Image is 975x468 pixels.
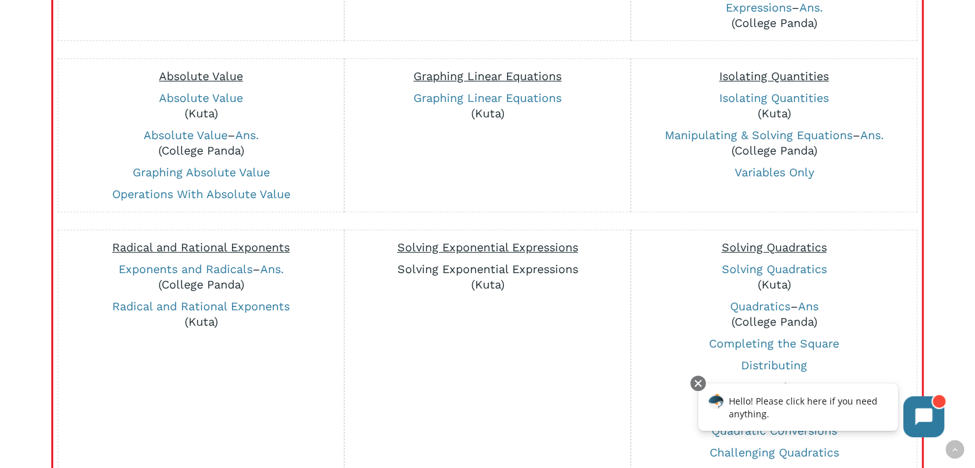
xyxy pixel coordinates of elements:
a: Manipulating & Solving Equations [664,128,852,142]
span: Isolating Quantities [719,69,829,83]
a: Absolute Value [144,128,228,142]
p: (Kuta) [65,90,337,121]
a: Expressions [725,1,791,14]
p: (Kuta) [65,299,337,330]
a: Completing the Square [709,337,839,350]
a: Ans [797,299,818,313]
a: Ans. [235,128,259,142]
a: Exponents and Radicals [119,262,253,276]
p: – (College Panda) [638,299,910,330]
a: Solving Quadratics [721,262,826,276]
a: Solving Exponential Expressions [397,262,578,276]
a: Ans. [260,262,284,276]
p: (Kuta) [638,90,910,121]
span: Absolute Value [159,69,243,83]
span: Solving Quadratics [721,240,826,254]
span: Solving Exponential Expressions [397,240,578,254]
a: Graphing Linear Equations [413,91,562,104]
a: Operations With Absolute Value [112,187,290,201]
p: – (College Panda) [638,128,910,158]
a: Graphing Absolute Value [133,165,270,179]
a: Challenging Quadratics [709,446,838,459]
span: Radical and Rational Exponents [112,240,290,254]
iframe: Chatbot [685,373,957,450]
p: – (College Panda) [65,262,337,292]
a: Absolute Value [159,91,243,104]
p: (Kuta) [638,262,910,292]
a: Quadratics [729,299,790,313]
a: Variables Only [734,165,813,179]
a: Ans. [799,1,822,14]
p: (Kuta) [351,90,624,121]
a: Distributing [741,358,807,372]
a: Isolating Quantities [719,91,829,104]
p: – (College Panda) [65,128,337,158]
p: (Kuta) [351,262,624,292]
a: Ans. [860,128,883,142]
span: Graphing Linear Equations [413,69,562,83]
a: Radical and Rational Exponents [112,299,290,313]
